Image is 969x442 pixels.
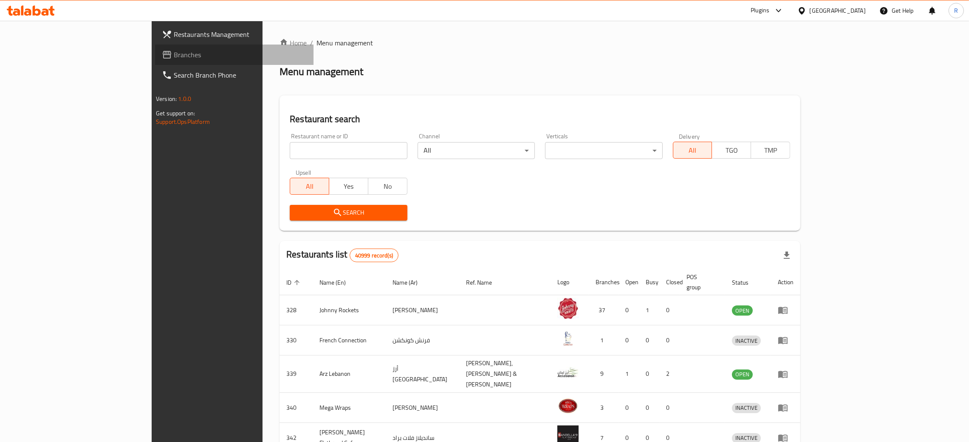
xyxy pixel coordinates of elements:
span: Get support on: [156,108,195,119]
div: INACTIVE [732,403,761,413]
td: فرنش كونكشن [386,325,460,355]
img: Johnny Rockets [557,298,579,319]
th: Logo [551,269,589,295]
span: TGO [715,144,748,157]
button: Yes [329,178,368,195]
span: Name (Ar) [393,277,429,288]
td: 0 [619,393,639,423]
span: All [294,180,326,193]
input: Search for restaurant name or ID.. [290,142,407,159]
span: OPEN [732,369,753,379]
div: Plugins [751,6,769,16]
th: Open [619,269,639,295]
span: Version: [156,93,177,104]
div: Export file [777,245,797,266]
td: [PERSON_NAME] [386,393,460,423]
span: Search Branch Phone [174,70,307,80]
nav: breadcrumb [280,38,800,48]
span: Restaurants Management [174,29,307,39]
a: Search Branch Phone [155,65,314,85]
td: 0 [639,393,659,423]
a: Branches [155,45,314,65]
td: 2 [659,355,680,393]
td: 0 [619,325,639,355]
div: Total records count [350,249,398,262]
span: INACTIVE [732,403,761,413]
h2: Restaurant search [290,113,790,126]
span: Yes [333,180,365,193]
td: 0 [639,355,659,393]
th: Closed [659,269,680,295]
div: [GEOGRAPHIC_DATA] [810,6,866,15]
td: 0 [639,325,659,355]
td: French Connection [313,325,386,355]
th: Busy [639,269,659,295]
td: 3 [589,393,619,423]
span: Status [732,277,760,288]
td: Mega Wraps [313,393,386,423]
span: Branches [174,50,307,60]
td: 1 [639,295,659,325]
td: أرز [GEOGRAPHIC_DATA] [386,355,460,393]
span: Ref. Name [466,277,503,288]
button: All [290,178,329,195]
span: POS group [686,272,715,292]
img: Arz Lebanon [557,362,579,383]
td: 0 [659,295,680,325]
button: TMP [751,142,790,159]
th: Action [771,269,800,295]
a: Support.OpsPlatform [156,116,210,127]
div: All [418,142,535,159]
img: French Connection [557,328,579,349]
a: Restaurants Management [155,24,314,45]
td: 1 [619,355,639,393]
span: All [677,144,709,157]
span: TMP [754,144,787,157]
th: Branches [589,269,619,295]
td: 9 [589,355,619,393]
label: Delivery [679,133,700,139]
button: All [673,142,712,159]
span: ID [286,277,302,288]
span: Search [297,207,400,218]
div: ​ [545,142,662,159]
span: 40999 record(s) [350,252,398,260]
button: Search [290,205,407,221]
td: 0 [659,393,680,423]
span: Menu management [316,38,373,48]
button: TGO [712,142,751,159]
td: Arz Lebanon [313,355,386,393]
td: 0 [619,295,639,325]
td: Johnny Rockets [313,295,386,325]
td: [PERSON_NAME] [386,295,460,325]
div: Menu [778,403,794,413]
span: INACTIVE [732,336,761,346]
h2: Restaurants list [286,248,398,262]
span: R [954,6,958,15]
div: Menu [778,369,794,379]
td: 1 [589,325,619,355]
span: 1.0.0 [178,93,191,104]
td: 0 [659,325,680,355]
td: 37 [589,295,619,325]
td: [PERSON_NAME],[PERSON_NAME] & [PERSON_NAME] [460,355,551,393]
label: Upsell [296,169,311,175]
span: Name (En) [319,277,357,288]
h2: Menu management [280,65,363,78]
div: Menu [778,305,794,315]
span: No [372,180,404,193]
span: OPEN [732,306,753,316]
img: Mega Wraps [557,395,579,417]
button: No [368,178,407,195]
div: Menu [778,335,794,345]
